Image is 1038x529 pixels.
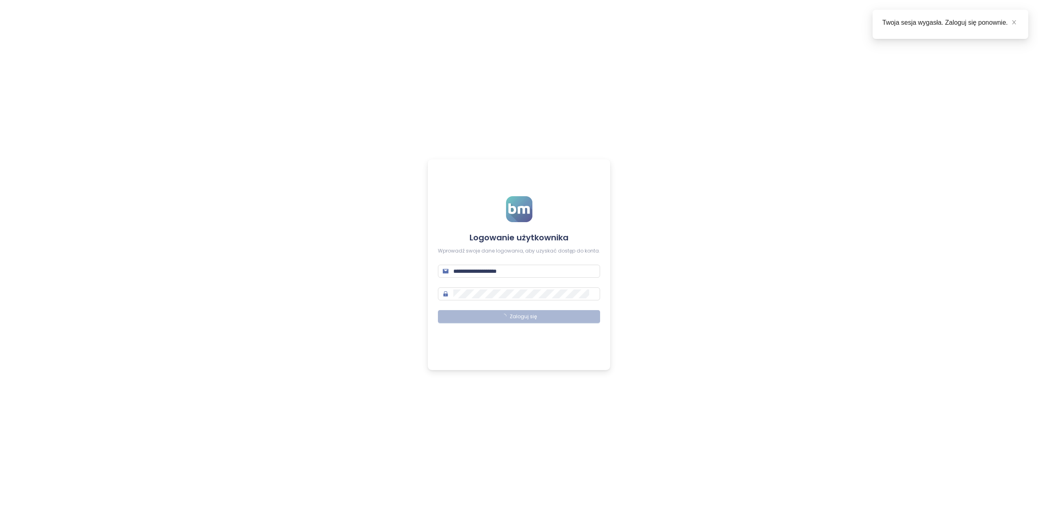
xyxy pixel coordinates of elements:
[506,196,532,222] img: logo
[438,247,600,255] div: Wprowadź swoje dane logowania, aby uzyskać dostęp do konta.
[882,18,1019,28] div: Twoja sesja wygasła. Zaloguj się ponownie.
[438,232,600,243] h4: Logowanie użytkownika
[1011,19,1017,25] span: close
[438,310,600,323] button: Zaloguj się
[501,313,506,319] span: loading
[510,313,537,321] span: Zaloguj się
[443,268,448,274] span: mail
[443,291,448,297] span: lock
